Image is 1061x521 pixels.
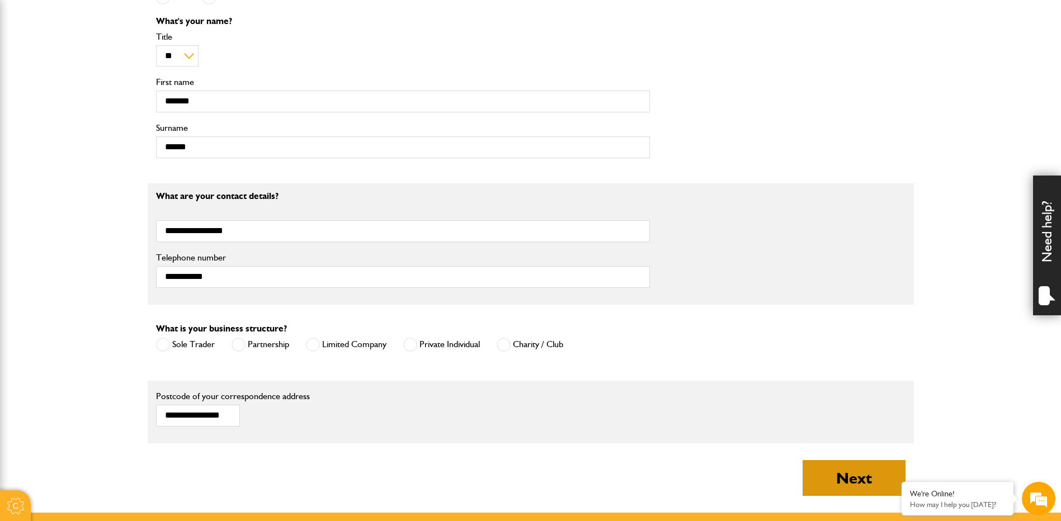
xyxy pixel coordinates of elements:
p: What are your contact details? [156,192,650,201]
label: First name [156,78,650,87]
img: d_20077148190_company_1631870298795_20077148190 [19,62,47,78]
textarea: Type your message and hit 'Enter' [15,202,204,335]
p: What's your name? [156,17,650,26]
button: Next [803,460,906,496]
p: How may I help you today? [910,500,1005,509]
input: Enter your phone number [15,169,204,194]
div: Need help? [1033,176,1061,315]
label: Partnership [232,338,289,352]
input: Enter your last name [15,103,204,128]
label: Charity / Club [497,338,563,352]
label: What is your business structure? [156,324,287,333]
div: We're Online! [910,489,1005,499]
label: Postcode of your correspondence address [156,392,327,401]
label: Limited Company [306,338,386,352]
div: Chat with us now [58,63,188,77]
input: Enter your email address [15,136,204,161]
div: Minimize live chat window [183,6,210,32]
label: Telephone number [156,253,650,262]
label: Title [156,32,650,41]
label: Private Individual [403,338,480,352]
em: Start Chat [152,344,203,359]
label: Surname [156,124,650,132]
label: Sole Trader [156,338,215,352]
